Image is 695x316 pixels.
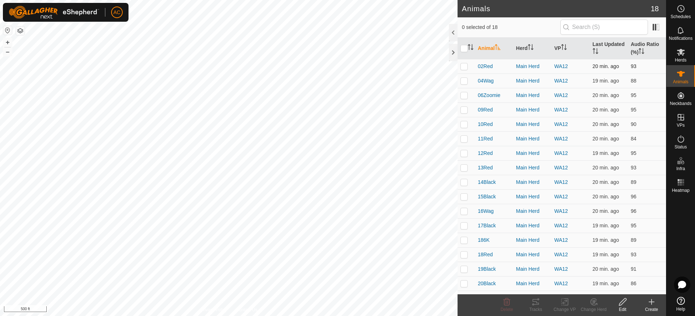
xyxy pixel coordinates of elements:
span: Aug 12, 2025, 9:00 AM [593,63,619,69]
span: Aug 12, 2025, 9:00 AM [593,281,619,286]
span: 91 [631,266,636,272]
a: WA12 [554,136,568,142]
span: 06Zoomie [478,92,500,99]
a: WA12 [554,179,568,185]
div: Main Herd [516,106,549,114]
span: 86 [631,281,636,286]
img: Gallagher Logo [9,6,99,19]
div: Main Herd [516,77,549,85]
span: Aug 12, 2025, 9:00 AM [593,266,619,272]
span: AC [113,9,120,16]
button: + [3,38,12,47]
a: WA12 [554,237,568,243]
span: 95 [631,92,636,98]
span: 223K [478,294,490,302]
span: 04Wag [478,77,494,85]
span: 90 [631,121,636,127]
div: Main Herd [516,63,549,70]
span: Aug 12, 2025, 9:00 AM [593,165,619,170]
p-sorticon: Activate to sort [528,45,534,51]
span: 17Black [478,222,496,229]
span: 13Red [478,164,493,172]
span: Herds [675,58,686,62]
span: 93 [631,165,636,170]
a: Help [666,294,695,314]
span: Aug 12, 2025, 9:00 AM [593,179,619,185]
div: Main Herd [516,149,549,157]
a: WA12 [554,223,568,228]
a: WA12 [554,194,568,199]
input: Search (S) [560,20,648,35]
span: Aug 12, 2025, 9:00 AM [593,150,619,156]
span: 93 [631,252,636,257]
span: 20Black [478,280,496,287]
span: Aug 12, 2025, 9:00 AM [593,92,619,98]
a: WA12 [554,266,568,272]
span: 10Red [478,121,493,128]
div: Change VP [550,306,579,313]
div: Main Herd [516,193,549,201]
th: Herd [513,38,552,59]
div: Main Herd [516,135,549,143]
span: 09Red [478,106,493,114]
span: 18Red [478,251,493,258]
a: WA12 [554,63,568,69]
span: 0 selected of 18 [462,24,560,31]
span: Aug 12, 2025, 9:00 AM [593,237,619,243]
div: Main Herd [516,280,549,287]
span: 96 [631,194,636,199]
span: 95 [631,223,636,228]
button: Reset Map [3,26,12,35]
span: 12Red [478,149,493,157]
div: Change Herd [579,306,608,313]
button: – [3,47,12,56]
th: Animal [475,38,513,59]
span: Aug 12, 2025, 9:00 AM [593,121,619,127]
p-sorticon: Activate to sort [495,45,501,51]
span: Infra [676,167,685,171]
p-sorticon: Activate to sort [561,45,567,51]
span: VPs [677,123,685,127]
a: WA12 [554,208,568,214]
span: 14Black [478,178,496,186]
h2: Animals [462,4,651,13]
span: 93 [631,63,636,69]
span: Status [674,145,687,149]
div: Main Herd [516,207,549,215]
span: 88 [631,78,636,84]
a: Privacy Policy [200,307,227,313]
div: Main Herd [516,164,549,172]
div: Main Herd [516,236,549,244]
span: 16Wag [478,207,494,215]
span: Help [676,307,685,311]
div: Main Herd [516,251,549,258]
span: Notifications [669,36,692,41]
a: WA12 [554,252,568,257]
a: WA12 [554,92,568,98]
span: Aug 12, 2025, 9:00 AM [593,107,619,113]
p-sorticon: Activate to sort [468,45,473,51]
span: 18 [651,3,659,14]
div: Main Herd [516,265,549,273]
span: Animals [673,80,688,84]
div: Main Herd [516,121,549,128]
span: 02Red [478,63,493,70]
span: 11Red [478,135,493,143]
span: 95 [631,150,636,156]
span: Aug 12, 2025, 9:00 AM [593,252,619,257]
span: 19Black [478,265,496,273]
span: 186K [478,236,490,244]
a: WA12 [554,121,568,127]
span: 89 [631,179,636,185]
a: WA12 [554,107,568,113]
span: 95 [631,107,636,113]
div: Main Herd [516,222,549,229]
a: WA12 [554,78,568,84]
th: VP [551,38,590,59]
a: WA12 [554,165,568,170]
div: Main Herd [516,92,549,99]
span: 15Black [478,193,496,201]
a: WA12 [554,150,568,156]
th: Audio Ratio (%) [628,38,666,59]
span: Aug 12, 2025, 9:00 AM [593,208,619,214]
